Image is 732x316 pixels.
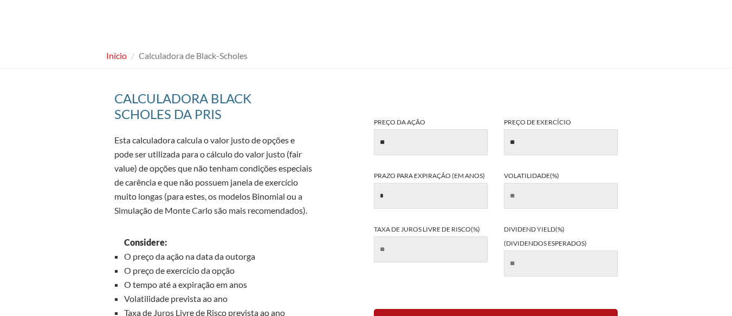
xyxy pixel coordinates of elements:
[124,278,315,292] li: O tempo até a expiração em anos
[496,169,626,209] label: Volatilidade(%)
[374,183,488,209] input: Prazo para expiração (em anos)
[504,129,618,155] input: Preço de exercício
[504,251,618,276] input: Dividend yield(%)(dividendos esperados)
[366,115,496,155] label: Preço da ação
[496,115,626,155] label: Preço de exercício
[124,292,315,306] li: Volatilidade prevista ao ano
[124,237,167,247] strong: Considere:
[106,50,127,61] a: Início
[374,236,488,262] input: Taxa de juros livre de risco(%)
[114,90,315,128] h2: Calculadora Black Scholes da pris
[124,264,315,278] li: O preço de exercício da opção
[366,169,496,209] label: Prazo para expiração (em anos)
[374,129,488,155] input: Preço da ação
[504,183,618,209] input: Volatilidade(%)
[124,249,315,264] li: O preço da ação na data da outorga
[496,222,626,276] label: Dividend yield(%) (dividendos esperados)
[366,222,496,262] label: Taxa de juros livre de risco(%)
[114,133,315,218] p: Esta calculadora calcula o valor justo de opções e pode ser utilizada para o cálculo do valor jus...
[128,49,248,63] li: Calculadora de Black-Scholes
